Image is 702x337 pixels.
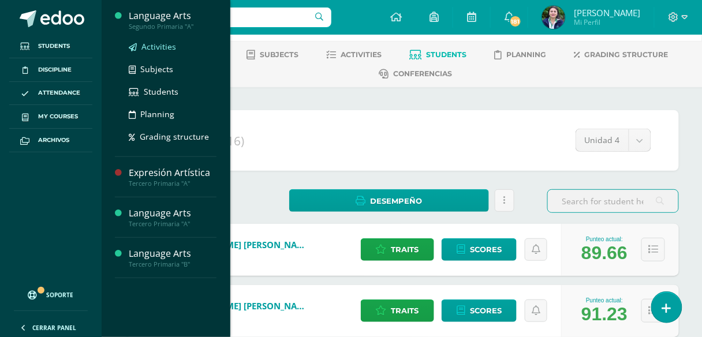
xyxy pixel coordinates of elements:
span: Conferencias [394,69,453,78]
a: Traits [361,238,434,261]
span: Archivos [38,136,69,145]
a: [PERSON_NAME] [PERSON_NAME] [173,239,311,250]
span: Subjects [260,50,299,59]
a: Conferencias [379,65,453,83]
a: Planning [495,46,547,64]
span: Students [427,50,467,59]
a: Desempeño [289,189,489,212]
span: Attendance [38,88,80,98]
a: Archivos [9,129,92,152]
a: Language ArtsTercero Primaria "A" [129,207,216,228]
a: Activities [327,46,382,64]
a: Attendance [9,82,92,106]
div: 91.23 [581,304,628,325]
div: Expresión Artística [129,166,216,179]
a: Soporte [14,279,88,308]
span: Scores [470,239,502,260]
span: Desempeño [370,190,422,212]
span: Subjects [140,63,173,74]
span: Students [144,86,178,97]
a: Grading structure [129,130,216,143]
span: 181 [509,15,522,28]
span: Scores [470,300,502,321]
a: Unidad 4 [576,129,651,151]
a: Discipline [9,58,92,82]
span: [PERSON_NAME] [574,7,640,18]
a: Activities [129,40,216,53]
span: 612021 [173,250,311,260]
span: Students [38,42,70,51]
span: Traits [391,239,419,260]
span: Unidad 4 [585,129,620,151]
a: Grading structure [574,46,669,64]
a: Students [9,35,92,58]
span: Grading structure [140,131,209,142]
a: [PERSON_NAME] [PERSON_NAME] [173,300,311,312]
div: Language Arts [129,9,216,23]
div: Language Arts [129,207,216,220]
div: 89.66 [581,242,628,264]
span: Traits [391,300,419,321]
span: My courses [38,112,78,121]
a: Planning [129,107,216,121]
img: 8792ea101102b15321d756c508217fbe.png [542,6,565,29]
span: Discipline [38,65,72,74]
a: Subjects [129,62,216,76]
div: Segundo Primaria "A" [129,23,216,31]
div: Language Arts [129,247,216,260]
span: 1252023 [173,312,311,321]
a: My courses [9,105,92,129]
div: Tercero Primaria "B" [129,260,216,268]
span: Planning [507,50,547,59]
span: Mi Perfil [574,17,640,27]
input: Search for student here… [548,190,678,212]
a: Expresión ArtísticaTercero Primaria "A" [129,166,216,188]
div: Punteo actual: [581,297,628,304]
a: Scores [442,299,517,322]
a: Language ArtsSegundo Primaria "A" [129,9,216,31]
a: Students [410,46,467,64]
span: Cerrar panel [32,324,76,332]
span: Activities [341,50,382,59]
a: Subjects [247,46,299,64]
span: (16) [223,133,244,149]
span: Soporte [47,291,74,299]
div: Tercero Primaria "A" [129,179,216,188]
a: Traits [361,299,434,322]
a: Scores [442,238,517,261]
div: Tercero Primaria "A" [129,220,216,228]
div: Punteo actual: [581,236,628,242]
a: Students [129,85,216,98]
span: Activities [141,41,176,52]
span: Grading structure [585,50,669,59]
span: Planning [140,108,174,119]
a: Language ArtsTercero Primaria "B" [129,247,216,268]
